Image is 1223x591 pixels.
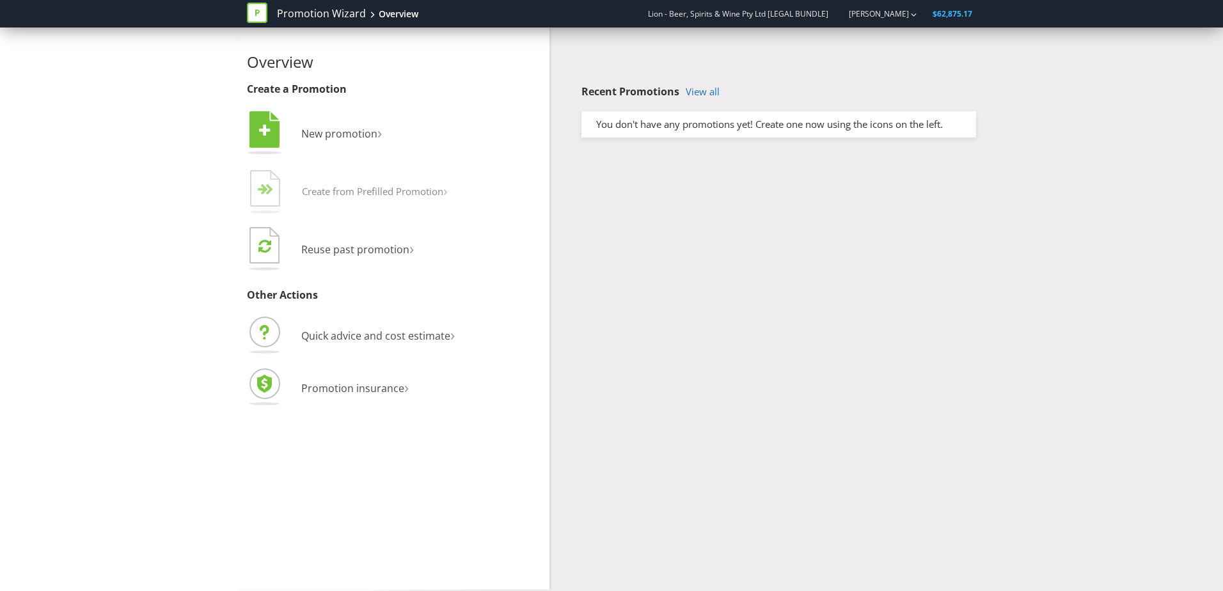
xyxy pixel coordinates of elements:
a: Promotion insurance› [247,381,409,395]
tspan:  [265,184,274,196]
h2: Overview [247,54,540,70]
span: › [404,376,409,397]
span: Lion - Beer, Spirits & Wine Pty Ltd [LEGAL BUNDLE] [648,8,828,19]
span: › [377,122,382,143]
span: › [443,180,448,200]
a: Promotion Wizard [277,6,366,21]
span: Create from Prefilled Promotion [302,185,443,198]
a: [PERSON_NAME] [836,8,909,19]
tspan:  [258,239,271,253]
span: Recent Promotions [581,84,679,98]
span: New promotion [301,127,377,141]
span: Promotion insurance [301,381,404,395]
h3: Other Actions [247,290,540,301]
a: View all [686,86,720,97]
span: $62,875.17 [933,8,972,19]
span: › [450,324,455,345]
span: › [409,237,414,258]
span: Quick advice and cost estimate [301,329,450,343]
h3: Create a Promotion [247,84,540,95]
a: Quick advice and cost estimate› [247,329,455,343]
div: You don't have any promotions yet! Create one now using the icons on the left. [587,118,971,131]
button: Create from Prefilled Promotion› [247,167,448,218]
tspan:  [259,123,271,138]
span: Reuse past promotion [301,242,409,256]
div: Overview [379,8,418,20]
